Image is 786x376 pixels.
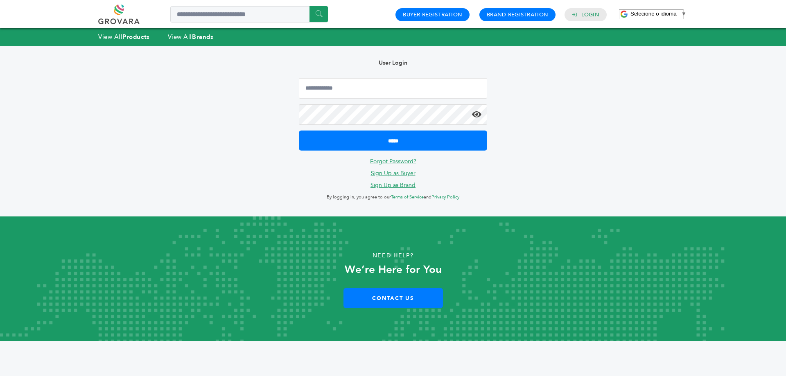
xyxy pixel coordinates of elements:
a: Terms of Service [391,194,424,200]
strong: We’re Here for You [345,262,442,277]
a: Contact Us [343,288,443,308]
input: Search a product or brand... [170,6,328,23]
a: View AllBrands [168,33,214,41]
a: Login [581,11,599,18]
b: User Login [379,59,407,67]
input: Email Address [299,78,487,99]
a: View AllProducts [98,33,150,41]
a: Buyer Registration [403,11,462,18]
a: Selecione o idioma​ [630,11,687,17]
p: By logging in, you agree to our and [299,192,487,202]
a: Sign Up as Buyer [371,169,416,177]
strong: Brands [192,33,213,41]
input: Password [299,104,487,125]
a: Privacy Policy [431,194,459,200]
strong: Products [122,33,149,41]
a: Brand Registration [487,11,548,18]
a: Forgot Password? [370,158,416,165]
span: Selecione o idioma [630,11,677,17]
a: Sign Up as Brand [370,181,416,189]
p: Need Help? [39,250,747,262]
span: ▼ [681,11,687,17]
